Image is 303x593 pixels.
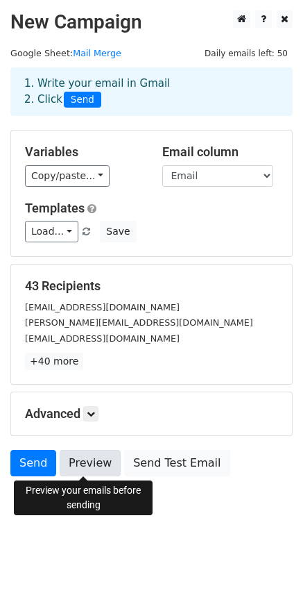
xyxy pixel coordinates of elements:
small: Google Sheet: [10,48,121,58]
a: Mail Merge [73,48,121,58]
iframe: Chat Widget [234,526,303,593]
h5: Email column [162,144,279,160]
h5: 43 Recipients [25,278,278,294]
a: Copy/paste... [25,165,110,187]
a: Load... [25,221,78,242]
small: [PERSON_NAME][EMAIL_ADDRESS][DOMAIN_NAME] [25,317,253,328]
small: [EMAIL_ADDRESS][DOMAIN_NAME] [25,333,180,344]
a: Preview [60,450,121,476]
h5: Variables [25,144,141,160]
small: [EMAIL_ADDRESS][DOMAIN_NAME] [25,302,180,312]
a: Daily emails left: 50 [200,48,293,58]
h2: New Campaign [10,10,293,34]
a: Send [10,450,56,476]
a: Send Test Email [124,450,230,476]
span: Daily emails left: 50 [200,46,293,61]
a: Templates [25,201,85,215]
div: 1. Write your email in Gmail 2. Click [14,76,289,108]
button: Save [100,221,136,242]
a: +40 more [25,353,83,370]
h5: Advanced [25,406,278,421]
span: Send [64,92,101,108]
div: Preview your emails before sending [14,481,153,515]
